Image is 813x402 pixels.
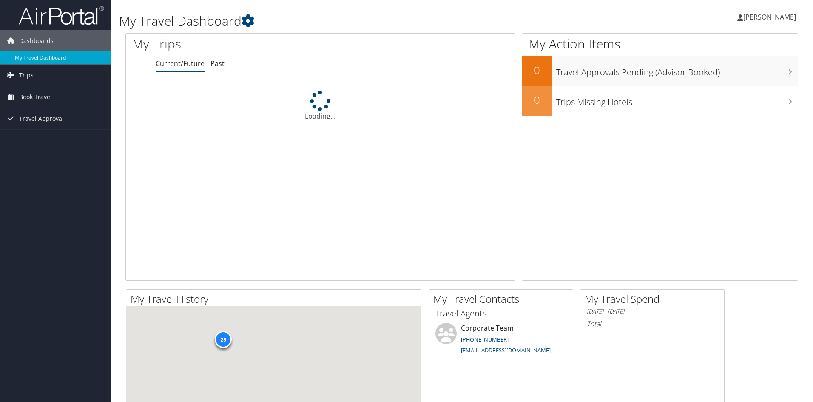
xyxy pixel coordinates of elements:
h2: My Travel History [131,292,421,306]
span: Travel Approval [19,108,64,129]
span: Trips [19,65,34,86]
a: [PHONE_NUMBER] [461,336,509,343]
h1: My Action Items [522,35,798,53]
h1: My Trips [132,35,347,53]
h2: My Travel Spend [585,292,724,306]
a: [EMAIL_ADDRESS][DOMAIN_NAME] [461,346,551,354]
a: 0Trips Missing Hotels [522,86,798,116]
div: 29 [215,331,232,348]
h6: Total [587,319,718,328]
img: airportal-logo.png [19,6,104,26]
a: [PERSON_NAME] [737,4,804,30]
h3: Trips Missing Hotels [556,92,798,108]
h3: Travel Agents [435,308,566,319]
h6: [DATE] - [DATE] [587,308,718,316]
div: Loading... [126,91,515,121]
h2: My Travel Contacts [433,292,573,306]
h3: Travel Approvals Pending (Advisor Booked) [556,62,798,78]
h2: 0 [522,93,552,107]
span: Book Travel [19,86,52,108]
span: [PERSON_NAME] [743,12,796,22]
h2: 0 [522,63,552,77]
li: Corporate Team [431,323,571,358]
a: Past [210,59,225,68]
a: Current/Future [156,59,205,68]
a: 0Travel Approvals Pending (Advisor Booked) [522,56,798,86]
h1: My Travel Dashboard [119,12,576,30]
span: Dashboards [19,30,54,51]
